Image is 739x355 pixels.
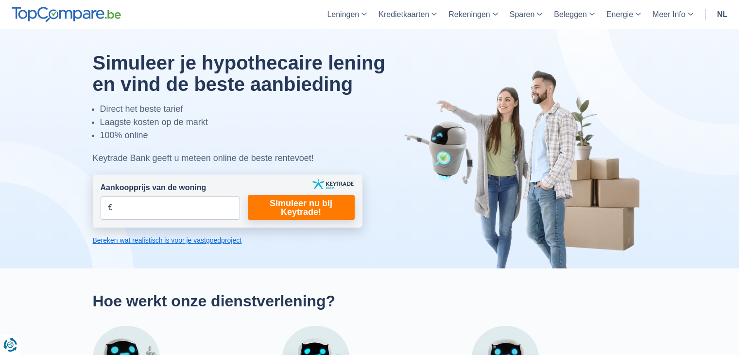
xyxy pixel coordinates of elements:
[108,202,113,213] span: €
[93,235,362,245] a: Bereken wat realistisch is voor je vastgoedproject
[100,103,410,116] li: Direct het beste tarief
[101,182,206,194] label: Aankoopprijs van de woning
[100,116,410,129] li: Laagste kosten op de markt
[93,152,410,165] div: Keytrade Bank geeft u meteen online de beste rentevoet!
[12,7,121,22] img: TopCompare
[248,195,355,220] a: Simuleer nu bij Keytrade!
[404,69,647,268] img: image-hero
[93,292,647,310] h2: Hoe werkt onze dienstverlening?
[100,129,410,142] li: 100% online
[93,52,410,95] h1: Simuleer je hypothecaire lening en vind de beste aanbieding
[312,179,354,189] img: keytrade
